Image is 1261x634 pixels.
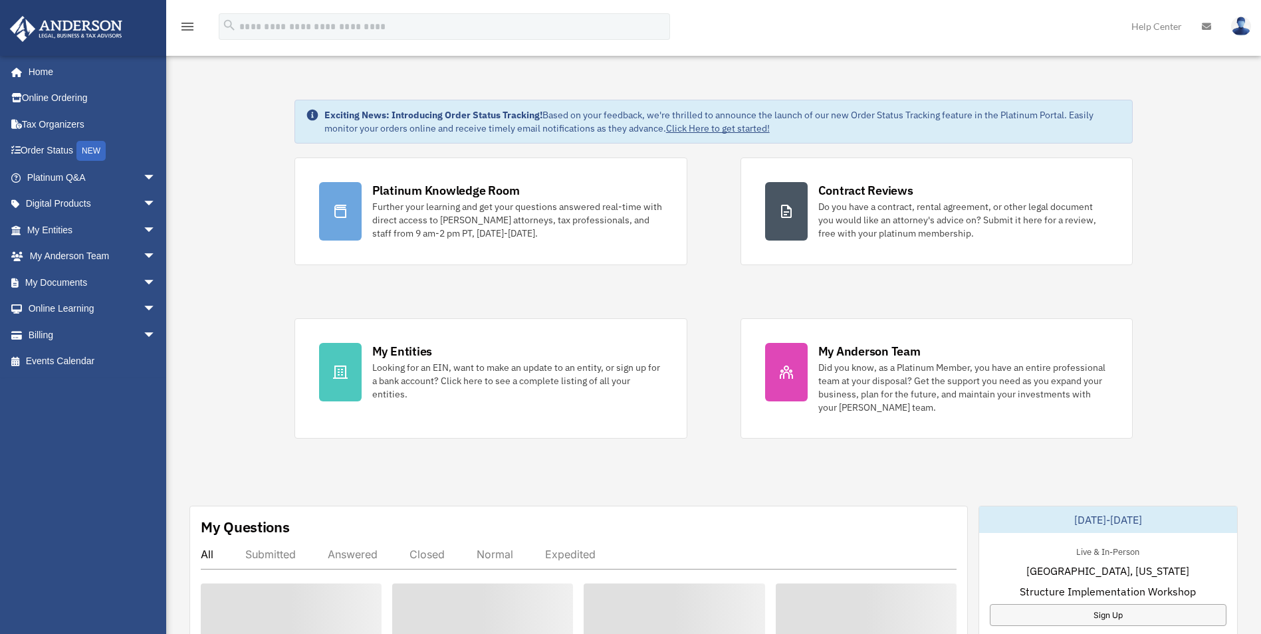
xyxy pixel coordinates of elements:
div: Contract Reviews [818,182,913,199]
img: User Pic [1231,17,1251,36]
a: Click Here to get started! [666,122,770,134]
div: Do you have a contract, rental agreement, or other legal document you would like an attorney's ad... [818,200,1109,240]
a: Sign Up [990,604,1226,626]
div: Answered [328,548,378,561]
div: All [201,548,213,561]
a: Platinum Q&Aarrow_drop_down [9,164,176,191]
div: Based on your feedback, we're thrilled to announce the launch of our new Order Status Tracking fe... [324,108,1122,135]
a: My Entities Looking for an EIN, want to make an update to an entity, or sign up for a bank accoun... [294,318,687,439]
span: Structure Implementation Workshop [1020,583,1196,599]
span: [GEOGRAPHIC_DATA], [US_STATE] [1026,563,1189,579]
a: Platinum Knowledge Room Further your learning and get your questions answered real-time with dire... [294,158,687,265]
div: Further your learning and get your questions answered real-time with direct access to [PERSON_NAM... [372,200,663,240]
a: My Documentsarrow_drop_down [9,269,176,296]
div: Live & In-Person [1066,544,1150,558]
img: Anderson Advisors Platinum Portal [6,16,126,42]
div: Did you know, as a Platinum Member, you have an entire professional team at your disposal? Get th... [818,361,1109,414]
i: menu [179,19,195,35]
a: Online Learningarrow_drop_down [9,296,176,322]
div: Platinum Knowledge Room [372,182,520,199]
div: Expedited [545,548,596,561]
a: My Anderson Team Did you know, as a Platinum Member, you have an entire professional team at your... [741,318,1133,439]
i: search [222,18,237,33]
a: Contract Reviews Do you have a contract, rental agreement, or other legal document you would like... [741,158,1133,265]
a: Tax Organizers [9,111,176,138]
div: Looking for an EIN, want to make an update to an entity, or sign up for a bank account? Click her... [372,361,663,401]
a: Online Ordering [9,85,176,112]
strong: Exciting News: Introducing Order Status Tracking! [324,109,542,121]
div: Closed [409,548,445,561]
a: Digital Productsarrow_drop_down [9,191,176,217]
div: My Anderson Team [818,343,921,360]
span: arrow_drop_down [143,191,170,218]
span: arrow_drop_down [143,243,170,270]
div: My Questions [201,517,290,537]
div: NEW [76,141,106,161]
a: My Entitiesarrow_drop_down [9,217,176,243]
a: menu [179,23,195,35]
span: arrow_drop_down [143,217,170,244]
a: Events Calendar [9,348,176,375]
span: arrow_drop_down [143,269,170,296]
div: [DATE]-[DATE] [979,506,1237,533]
a: My Anderson Teamarrow_drop_down [9,243,176,270]
span: arrow_drop_down [143,322,170,349]
a: Order StatusNEW [9,138,176,165]
div: Normal [477,548,513,561]
span: arrow_drop_down [143,164,170,191]
a: Home [9,58,170,85]
div: My Entities [372,343,432,360]
div: Submitted [245,548,296,561]
span: arrow_drop_down [143,296,170,323]
a: Billingarrow_drop_down [9,322,176,348]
